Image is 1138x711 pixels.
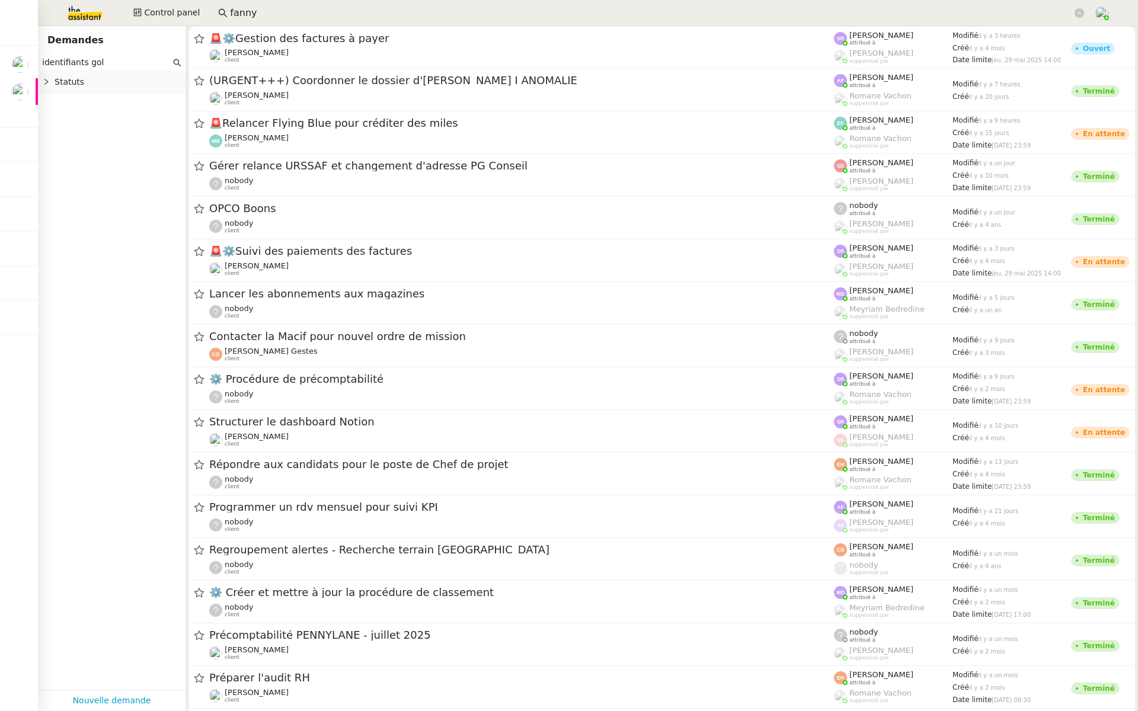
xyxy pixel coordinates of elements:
[209,161,834,171] span: Gérer relance URSSAF et changement d'adresse PG Conseil
[849,134,912,143] span: Romane Vachon
[209,331,834,342] span: Contacter la Macif pour nouvel ordre de mission
[225,91,289,100] span: [PERSON_NAME]
[849,168,875,174] span: attribué à
[969,45,1005,52] span: il y a 4 mois
[225,603,253,611] span: nobody
[209,118,834,129] span: Relancer Flying Blue pour créditer des miles
[952,56,992,64] span: Date limite
[849,670,913,679] span: [PERSON_NAME]
[849,457,913,466] span: [PERSON_NAME]
[834,286,952,302] app-user-label: attribué à
[952,293,979,302] span: Modifié
[225,475,253,483] span: nobody
[225,389,253,398] span: nobody
[1083,642,1115,649] div: Terminé
[952,208,979,216] span: Modifié
[849,475,912,484] span: Romane Vachon
[834,475,952,491] app-user-label: suppervisé par
[834,177,952,192] app-user-label: suppervisé par
[1083,429,1125,436] div: En attente
[834,414,952,430] app-user-label: attribué à
[42,56,171,69] input: Rechercher
[834,390,952,405] app-user-label: suppervisé par
[834,245,847,258] img: svg
[225,441,239,447] span: client
[849,177,913,185] span: [PERSON_NAME]
[979,422,1019,429] span: il y a 10 jours
[834,220,847,233] img: users%2FPPrFYTsEAUgQy5cK5MCpqKbOX8K2%2Favatar%2FCapture%20d%E2%80%99e%CC%81cran%202023-06-05%20a%...
[969,563,1001,569] span: il y a 4 ans
[849,58,889,65] span: suppervisé par
[225,432,289,441] span: [PERSON_NAME]
[209,33,834,44] span: ⚙️Gestion des factures à payer
[834,542,952,558] app-user-label: attribué à
[834,371,952,387] app-user-label: attribué à
[834,91,952,107] app-user-label: suppervisé par
[209,219,834,234] app-user-detailed-label: client
[969,307,1002,313] span: il y a un an
[849,433,913,441] span: [PERSON_NAME]
[225,176,253,185] span: nobody
[225,355,239,362] span: client
[952,671,979,679] span: Modifié
[992,185,1031,191] span: [DATE] 23:59
[834,262,952,277] app-user-label: suppervisé par
[952,397,992,405] span: Date limite
[834,543,847,556] img: svg
[1083,88,1115,95] div: Terminé
[849,499,913,508] span: [PERSON_NAME]
[849,296,875,302] span: attribué à
[952,647,969,655] span: Créé
[849,585,913,594] span: [PERSON_NAME]
[849,414,913,423] span: [PERSON_NAME]
[834,519,847,532] img: svg
[849,125,875,132] span: attribué à
[979,81,1021,88] span: il y a 7 heures
[834,585,952,600] app-user-label: attribué à
[849,228,889,235] span: suppervisé par
[209,545,834,555] span: Regroupement alertes - Recherche terrain [GEOGRAPHIC_DATA]
[209,389,834,405] app-user-detailed-label: client
[849,527,889,533] span: suppervisé par
[849,338,875,345] span: attribué à
[952,44,969,52] span: Créé
[209,289,834,299] span: Lancer les abonnements aux magazines
[12,56,28,73] img: users%2F9mvJqJUvllffspLsQzytnd0Nt4c2%2Favatar%2F82da88e3-d90d-4e39-b37d-dcb7941179ae
[225,304,253,313] span: nobody
[834,31,952,46] app-user-label: attribué à
[225,611,239,618] span: client
[834,201,952,216] app-user-label: attribué à
[969,520,1005,527] span: il y a 4 mois
[834,329,952,344] app-user-label: attribué à
[209,117,222,129] span: 🚨
[225,261,289,270] span: [PERSON_NAME]
[849,399,889,405] span: suppervisé par
[834,603,952,619] app-user-label: suppervisé par
[834,433,952,448] app-user-label: suppervisé par
[834,476,847,489] img: users%2FyQfMwtYgTqhRP2YHWHmG2s2LYaD3%2Favatar%2Fprofile-pic.png
[209,262,222,276] img: users%2FRqsVXU4fpmdzH7OZdqyP8LuLV9O2%2Favatar%2F0d6ec0de-1f9c-4f7b-9412-5ce95fe5afa7
[952,507,979,515] span: Modifié
[209,459,834,470] span: Répondre aux candidats pour le poste de Chef de projet
[209,560,834,575] app-user-detailed-label: client
[225,483,239,490] span: client
[849,627,878,636] span: nobody
[969,599,1005,606] span: il y a 2 mois
[834,457,952,472] app-user-label: attribué à
[952,80,979,88] span: Modifié
[209,48,834,63] app-user-detailed-label: client
[992,57,1061,63] span: jeu. 29 mai 2025 14:00
[209,475,834,490] app-user-detailed-label: client
[834,647,847,660] img: users%2FoFdbodQ3TgNoWt9kP3GXAs5oaCq1%2Favatar%2Fprofile-pic.png
[834,373,847,386] img: svg
[225,185,239,191] span: client
[834,50,847,63] img: users%2FoFdbodQ3TgNoWt9kP3GXAs5oaCq1%2Favatar%2Fprofile-pic.png
[209,433,222,446] img: users%2FdHO1iM5N2ObAeWsI96eSgBoqS9g1%2Favatar%2Fdownload.png
[992,270,1061,277] span: jeu. 29 mai 2025 14:00
[849,603,925,612] span: Meyriam Bedredine
[849,518,913,527] span: [PERSON_NAME]
[209,91,834,106] app-user-detailed-label: client
[849,381,875,387] span: attribué à
[952,519,969,527] span: Créé
[979,337,1015,344] span: il y a 9 jours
